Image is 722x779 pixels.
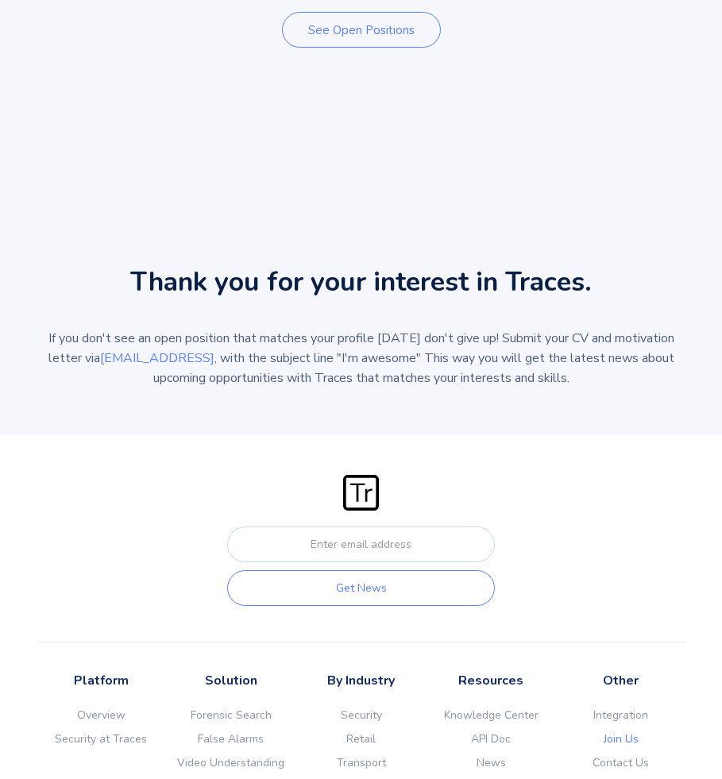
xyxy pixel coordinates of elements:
[296,708,427,723] a: Security
[130,268,592,297] h3: Thank you for your interest in Traces.
[343,475,379,511] img: Traces Logo
[166,708,296,723] a: Forensic Search
[282,12,441,48] a: See open positions
[36,731,166,747] a: Security at Traces
[227,570,495,606] input: Get News
[296,670,427,692] p: By Industry
[296,731,427,747] a: Retail
[36,329,685,388] p: If you don't see an open position that matches your profile [DATE] don't give up! Submit your CV ...
[36,708,166,723] a: Overview
[426,755,556,771] a: News
[426,670,556,692] p: Resources
[166,670,296,692] p: Solution
[556,731,686,747] a: Join Us
[166,731,296,747] a: False Alarms
[426,708,556,723] a: Knowledge Center
[556,670,686,692] p: Other
[556,755,686,771] a: Contact Us
[227,526,495,614] form: FORM-EMAIL-FOOTER
[100,349,214,367] a: [EMAIL_ADDRESS]
[426,731,556,747] a: API Doc
[227,526,495,562] input: Enter email address
[166,755,296,771] a: Video Understanding
[296,755,427,771] a: Transport
[556,708,686,723] a: Integration
[36,670,166,692] p: Platform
